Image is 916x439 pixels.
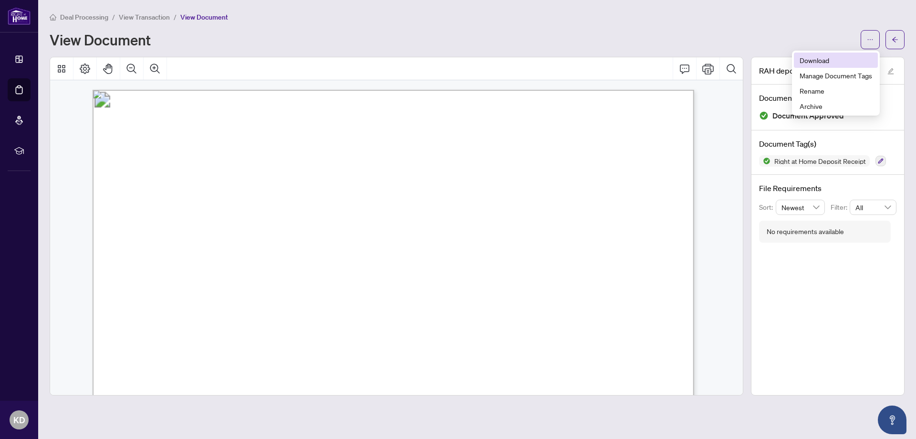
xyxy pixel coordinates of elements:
[119,13,170,21] span: View Transaction
[759,65,841,76] span: RAH deposit receipt.pdf
[759,155,770,167] img: Status Icon
[770,158,870,164] span: Right at Home Deposit Receipt
[887,68,894,75] span: edit
[13,413,25,427] span: KD
[50,32,151,47] h1: View Document
[759,182,896,194] h4: File Requirements
[50,14,56,21] span: home
[759,138,896,150] h4: Document Tag(s)
[759,202,776,213] p: Sort:
[60,13,108,21] span: Deal Processing
[878,406,906,434] button: Open asap
[174,11,177,22] li: /
[772,109,844,122] span: Document Approved
[855,200,891,214] span: All
[831,202,850,213] p: Filter:
[800,70,872,81] span: Manage Document Tags
[759,92,896,104] h4: Document Status
[892,36,898,43] span: arrow-left
[180,13,228,21] span: View Document
[781,200,820,214] span: Newest
[8,7,31,25] img: logo
[759,111,769,120] img: Document Status
[767,226,844,237] div: No requirements available
[800,55,872,65] span: Download
[800,86,872,96] span: Rename
[800,101,872,111] span: Archive
[867,36,874,43] span: ellipsis
[112,11,115,22] li: /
